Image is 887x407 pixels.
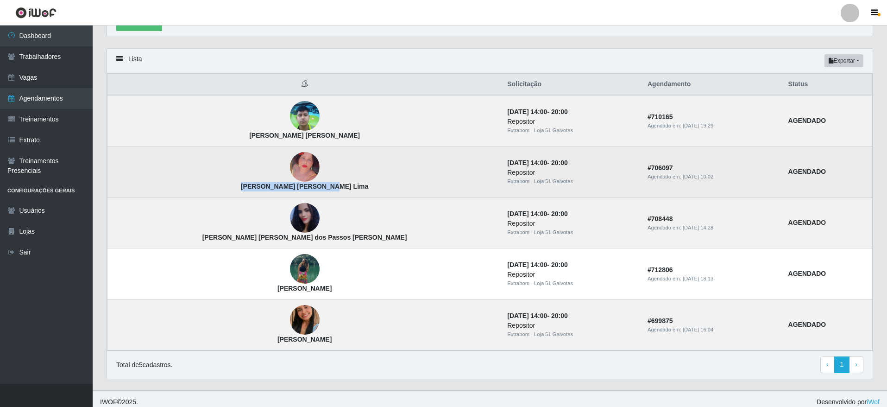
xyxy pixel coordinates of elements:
div: Repositor [507,219,636,229]
time: [DATE] 16:04 [683,327,713,332]
img: CoreUI Logo [15,7,57,19]
strong: [PERSON_NAME] [PERSON_NAME] [249,132,360,139]
strong: - [507,210,567,217]
time: 20:00 [551,312,568,319]
p: Total de 5 cadastros. [116,360,172,370]
time: [DATE] 14:00 [507,159,547,166]
strong: AGENDADO [788,219,826,226]
time: [DATE] 18:13 [683,276,713,281]
strong: [PERSON_NAME] [277,285,332,292]
time: [DATE] 14:00 [507,210,547,217]
img: Gabriela Rute Alves Lima [290,140,320,193]
time: [DATE] 14:28 [683,225,713,230]
strong: AGENDADO [788,117,826,124]
div: Repositor [507,270,636,280]
span: © 2025 . [100,397,138,407]
strong: [PERSON_NAME] [PERSON_NAME] dos Passos [PERSON_NAME] [202,234,407,241]
strong: - [507,312,567,319]
div: Repositor [507,168,636,178]
a: Previous [820,356,835,373]
strong: # 712806 [648,266,673,273]
time: [DATE] 14:00 [507,261,547,268]
div: Agendado em: [648,224,777,232]
div: Agendado em: [648,326,777,334]
strong: [PERSON_NAME] [277,336,332,343]
time: 20:00 [551,159,568,166]
nav: pagination [820,356,863,373]
strong: AGENDADO [788,270,826,277]
strong: - [507,159,567,166]
strong: - [507,108,567,115]
th: Agendamento [642,74,783,95]
div: Agendado em: [648,122,777,130]
img: Elaine Cristina dos Passos Barbosa [290,192,320,245]
strong: # 699875 [648,317,673,324]
time: 20:00 [551,210,568,217]
time: [DATE] 19:29 [683,123,713,128]
time: [DATE] 14:00 [507,108,547,115]
img: Jeane Santos de Souza [290,293,320,346]
button: Exportar [824,54,863,67]
a: iWof [867,398,880,406]
time: 20:00 [551,108,568,115]
th: Status [783,74,873,95]
span: IWOF [100,398,117,406]
img: Igor Sousa Brito Barbosa [290,96,320,136]
div: Agendado em: [648,173,777,181]
strong: # 710165 [648,113,673,121]
th: Solicitação [502,74,642,95]
div: Repositor [507,117,636,127]
div: Extrabom - Loja 51 Gaivotas [507,331,636,338]
span: › [855,361,857,368]
div: Agendado em: [648,275,777,283]
div: Extrabom - Loja 51 Gaivotas [507,178,636,185]
strong: AGENDADO [788,168,826,175]
div: Lista [107,49,873,73]
div: Extrabom - Loja 51 Gaivotas [507,127,636,134]
a: Next [849,356,863,373]
div: Extrabom - Loja 51 Gaivotas [507,280,636,287]
strong: # 706097 [648,164,673,172]
span: Desenvolvido por [817,397,880,407]
strong: [PERSON_NAME] [PERSON_NAME] Lima [241,183,368,190]
time: [DATE] 14:00 [507,312,547,319]
time: [DATE] 10:02 [683,174,713,179]
time: 20:00 [551,261,568,268]
div: Repositor [507,321,636,331]
strong: # 708448 [648,215,673,223]
div: Extrabom - Loja 51 Gaivotas [507,229,636,236]
img: Ingryd Paixão [290,243,320,296]
strong: AGENDADO [788,321,826,328]
strong: - [507,261,567,268]
a: 1 [834,356,850,373]
span: ‹ [826,361,829,368]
